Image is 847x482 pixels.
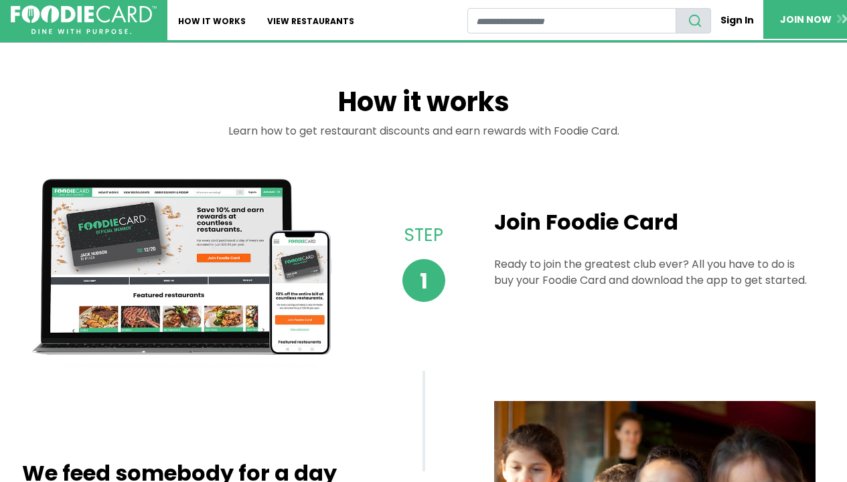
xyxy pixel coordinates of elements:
p: Ready to join the greatest club ever? All you have to do is buy your Foodie Card and download the... [494,256,816,289]
a: Sign In [711,8,763,33]
input: restaurant search [467,8,676,33]
img: FoodieCard; Eat, Drink, Save, Donate [11,5,157,35]
p: Step [392,222,455,248]
h1: How it works [22,86,826,123]
h2: Join Foodie Card [494,210,816,235]
span: 1 [402,259,445,302]
div: Learn how to get restaurant discounts and earn rewards with Foodie Card. [22,123,826,155]
button: search [676,8,711,33]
